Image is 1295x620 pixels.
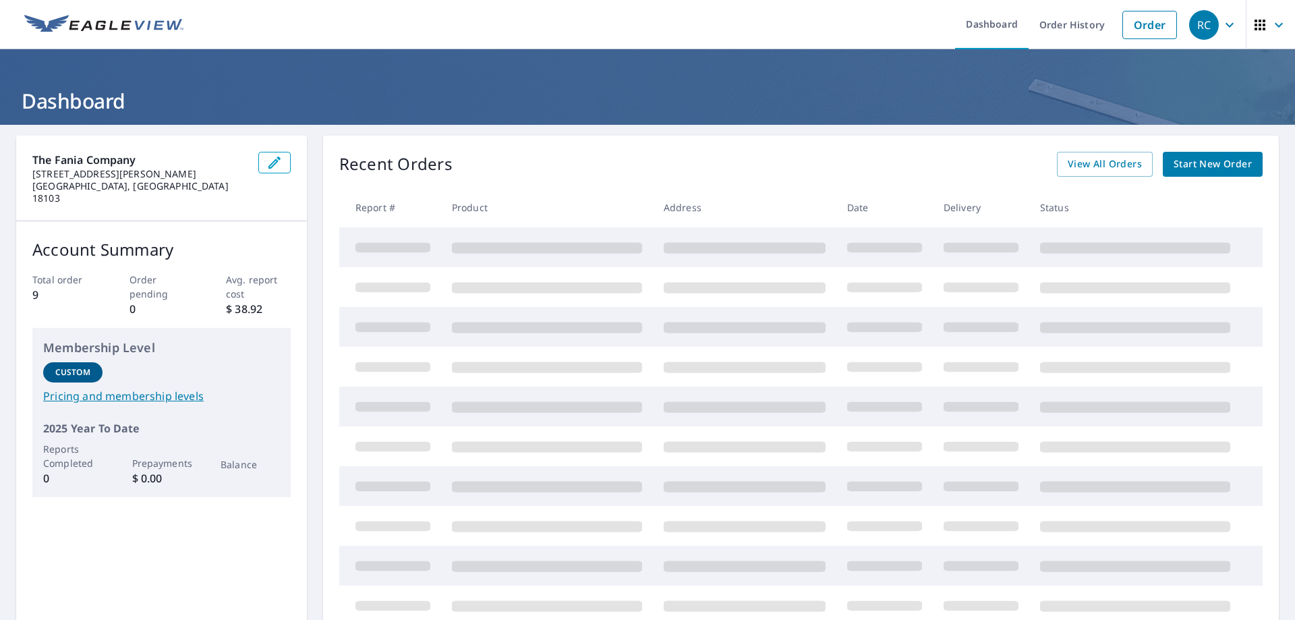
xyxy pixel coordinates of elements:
img: EV Logo [24,15,183,35]
p: 2025 Year To Date [43,420,280,436]
th: Status [1029,188,1241,227]
span: View All Orders [1068,156,1142,173]
span: Start New Order [1174,156,1252,173]
a: Order [1122,11,1177,39]
p: Total order [32,273,97,287]
p: 9 [32,287,97,303]
p: Balance [221,457,280,472]
p: Account Summary [32,237,291,262]
p: $ 38.92 [226,301,291,317]
p: [STREET_ADDRESS][PERSON_NAME] [32,168,248,180]
p: Avg. report cost [226,273,291,301]
a: Start New Order [1163,152,1263,177]
p: Order pending [129,273,194,301]
p: The Fania Company [32,152,248,168]
p: Membership Level [43,339,280,357]
div: RC [1189,10,1219,40]
p: 0 [43,470,103,486]
th: Report # [339,188,441,227]
p: $ 0.00 [132,470,192,486]
th: Product [441,188,653,227]
p: [GEOGRAPHIC_DATA], [GEOGRAPHIC_DATA] 18103 [32,180,248,204]
a: View All Orders [1057,152,1153,177]
h1: Dashboard [16,87,1279,115]
p: Prepayments [132,456,192,470]
th: Date [836,188,933,227]
a: Pricing and membership levels [43,388,280,404]
p: Recent Orders [339,152,453,177]
th: Address [653,188,836,227]
p: Reports Completed [43,442,103,470]
p: 0 [129,301,194,317]
th: Delivery [933,188,1029,227]
p: Custom [55,366,90,378]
